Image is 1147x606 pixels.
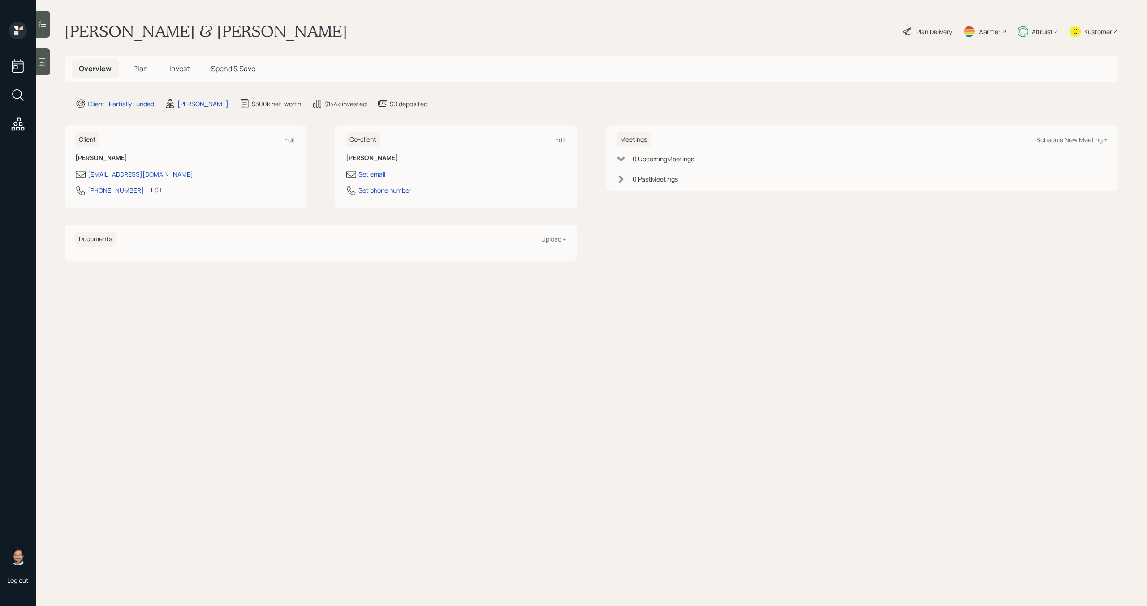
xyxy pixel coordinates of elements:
div: Set email [358,169,385,179]
h6: Meetings [617,132,651,147]
div: Log out [7,576,29,584]
div: Kustomer [1084,27,1112,36]
div: $300k net-worth [252,99,301,108]
div: [PHONE_NUMBER] [88,186,144,195]
h6: [PERSON_NAME] [75,154,296,162]
div: [PERSON_NAME] [177,99,229,108]
div: Plan Delivery [916,27,952,36]
div: EST [151,185,162,195]
div: $0 deposited [390,99,427,108]
span: Overview [79,64,112,74]
div: Schedule New Meeting + [1036,135,1108,144]
div: $144k invested [324,99,367,108]
span: Plan [133,64,148,74]
h6: Documents [75,232,116,247]
div: Warmer [978,27,1000,36]
div: Upload + [541,235,566,243]
h6: Client [75,132,99,147]
h6: Co-client [346,132,380,147]
div: Set phone number [358,186,411,195]
span: Invest [169,64,190,74]
div: Edit [285,135,296,144]
div: 0 Upcoming Meeting s [633,154,694,164]
div: Client · Partially Funded [88,99,154,108]
div: [EMAIL_ADDRESS][DOMAIN_NAME] [88,169,193,179]
div: Edit [555,135,566,144]
img: michael-russo-headshot.png [9,547,27,565]
div: 0 Past Meeting s [633,174,678,184]
div: Altruist [1032,27,1053,36]
h6: [PERSON_NAME] [346,154,566,162]
span: Spend & Save [211,64,255,74]
h1: [PERSON_NAME] & [PERSON_NAME] [65,22,347,41]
